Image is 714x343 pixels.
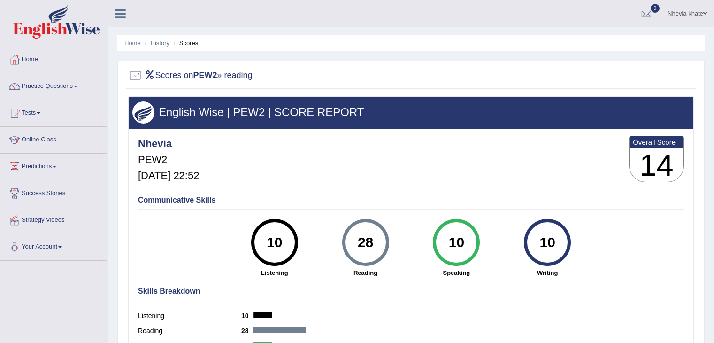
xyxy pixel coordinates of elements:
[415,268,497,277] strong: Speaking
[651,4,660,13] span: 0
[138,326,241,336] label: Reading
[138,154,199,165] h5: PEW2
[0,127,107,150] a: Online Class
[132,106,690,118] h3: English Wise | PEW2 | SCORE REPORT
[241,312,253,320] b: 10
[530,223,565,262] div: 10
[633,138,680,146] b: Overall Score
[234,268,315,277] strong: Listening
[138,138,199,149] h4: Nhevia
[325,268,407,277] strong: Reading
[151,39,169,47] a: History
[507,268,588,277] strong: Writing
[348,223,383,262] div: 28
[257,223,292,262] div: 10
[0,207,107,231] a: Strategy Videos
[128,69,253,83] h2: Scores on » reading
[171,39,199,47] li: Scores
[138,287,684,296] h4: Skills Breakdown
[241,327,253,335] b: 28
[0,180,107,204] a: Success Stories
[138,196,684,204] h4: Communicative Skills
[124,39,141,47] a: Home
[193,70,217,80] b: PEW2
[138,311,241,321] label: Listening
[0,154,107,177] a: Predictions
[0,100,107,124] a: Tests
[0,73,107,97] a: Practice Questions
[630,148,683,182] h3: 14
[0,234,107,257] a: Your Account
[132,101,154,124] img: wings.png
[0,47,107,70] a: Home
[439,223,474,262] div: 10
[138,170,199,181] h5: [DATE] 22:52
